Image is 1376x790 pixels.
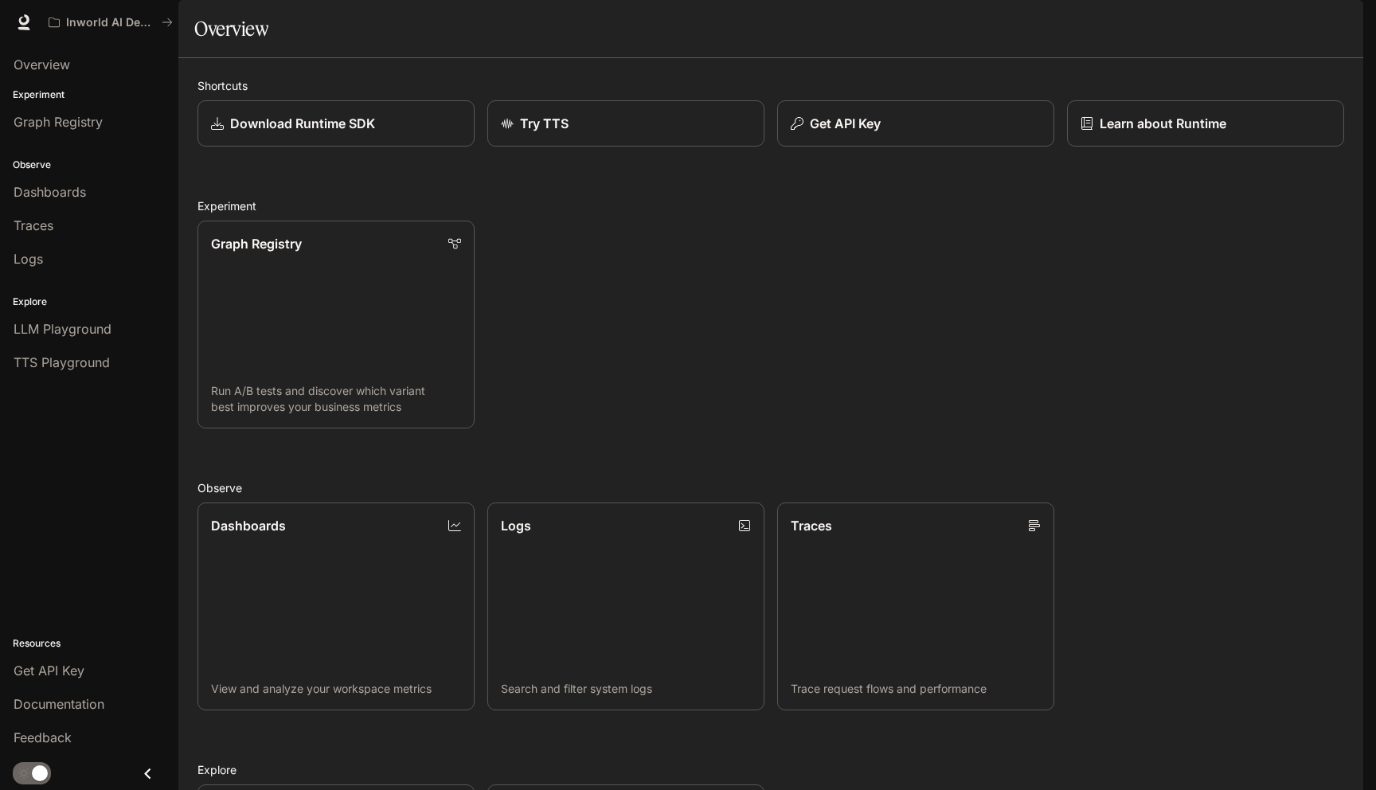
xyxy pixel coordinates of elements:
[197,100,475,147] a: Download Runtime SDK
[230,114,375,133] p: Download Runtime SDK
[211,383,461,415] p: Run A/B tests and discover which variant best improves your business metrics
[520,114,569,133] p: Try TTS
[211,681,461,697] p: View and analyze your workspace metrics
[791,516,832,535] p: Traces
[810,114,881,133] p: Get API Key
[211,516,286,535] p: Dashboards
[41,6,180,38] button: All workspaces
[197,221,475,428] a: Graph RegistryRun A/B tests and discover which variant best improves your business metrics
[194,13,268,45] h1: Overview
[197,503,475,710] a: DashboardsView and analyze your workspace metrics
[487,100,764,147] a: Try TTS
[791,681,1041,697] p: Trace request flows and performance
[487,503,764,710] a: LogsSearch and filter system logs
[197,77,1344,94] h2: Shortcuts
[1067,100,1344,147] a: Learn about Runtime
[197,197,1344,214] h2: Experiment
[197,761,1344,778] h2: Explore
[211,234,302,253] p: Graph Registry
[501,516,531,535] p: Logs
[501,681,751,697] p: Search and filter system logs
[777,503,1054,710] a: TracesTrace request flows and performance
[197,479,1344,496] h2: Observe
[777,100,1054,147] button: Get API Key
[1100,114,1226,133] p: Learn about Runtime
[66,16,155,29] p: Inworld AI Demos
